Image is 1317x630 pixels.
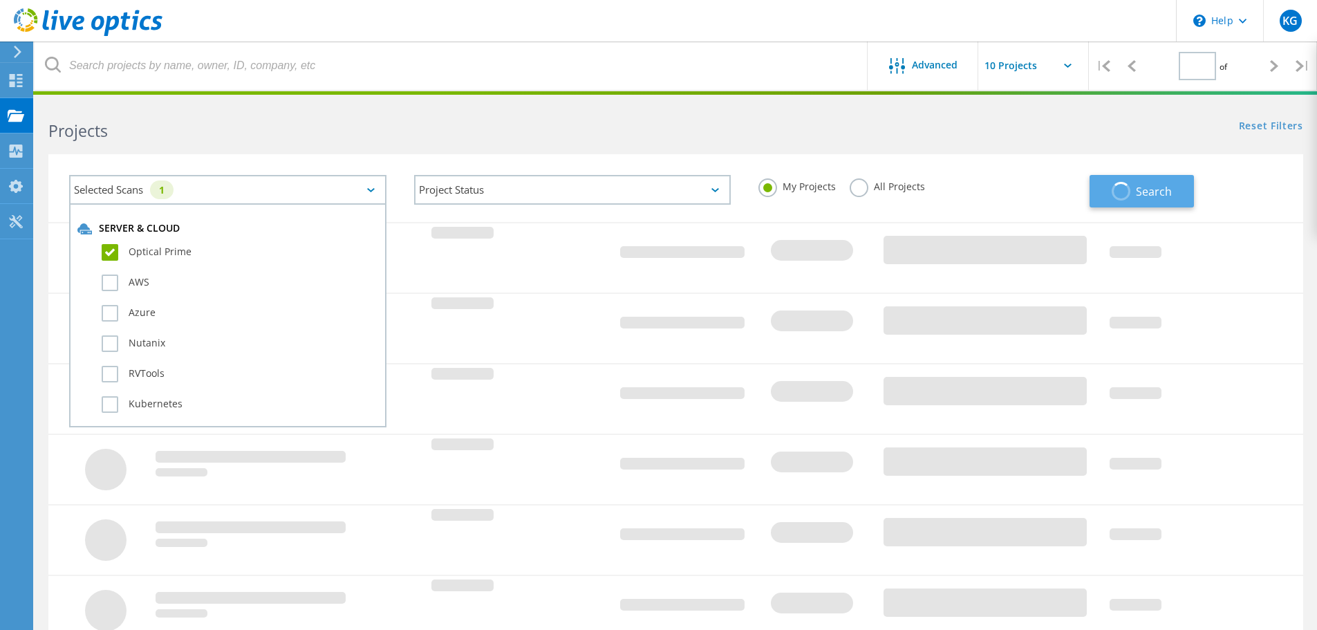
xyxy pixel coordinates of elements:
[102,244,378,261] label: Optical Prime
[850,178,925,192] label: All Projects
[414,175,731,205] div: Project Status
[1289,41,1317,91] div: |
[1220,61,1227,73] span: of
[69,175,386,205] div: Selected Scans
[912,60,958,70] span: Advanced
[150,180,174,199] div: 1
[102,305,378,322] label: Azure
[102,275,378,291] label: AWS
[1089,41,1117,91] div: |
[35,41,868,90] input: Search projects by name, owner, ID, company, etc
[1282,15,1298,26] span: KG
[14,29,162,39] a: Live Optics Dashboard
[1090,175,1194,207] button: Search
[1239,121,1303,133] a: Reset Filters
[1136,184,1172,199] span: Search
[77,222,378,236] div: Server & Cloud
[102,366,378,382] label: RVTools
[758,178,836,192] label: My Projects
[102,335,378,352] label: Nutanix
[102,396,378,413] label: Kubernetes
[1193,15,1206,27] svg: \n
[48,120,108,142] b: Projects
